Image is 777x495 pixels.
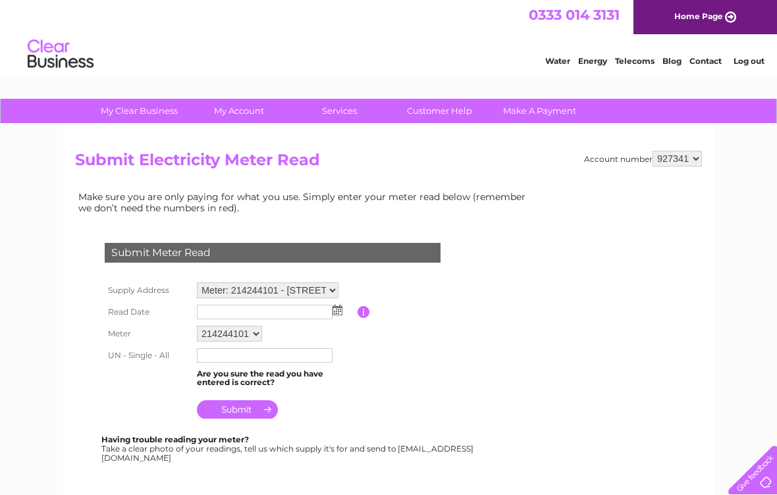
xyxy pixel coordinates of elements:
[734,56,764,66] a: Log out
[285,99,394,123] a: Services
[101,301,194,323] th: Read Date
[101,323,194,345] th: Meter
[545,56,570,66] a: Water
[485,99,594,123] a: Make A Payment
[194,366,358,391] td: Are you sure the read you have entered is correct?
[101,435,475,462] div: Take a clear photo of your readings, tell us which supply it's for and send to [EMAIL_ADDRESS][DO...
[333,305,342,315] img: ...
[578,56,607,66] a: Energy
[101,434,249,444] b: Having trouble reading your meter?
[101,279,194,301] th: Supply Address
[529,7,620,23] a: 0333 014 3131
[105,243,441,263] div: Submit Meter Read
[27,34,94,74] img: logo.png
[185,99,294,123] a: My Account
[75,188,536,216] td: Make sure you are only paying for what you use. Simply enter your meter read below (remember we d...
[75,151,702,176] h2: Submit Electricity Meter Read
[385,99,494,123] a: Customer Help
[85,99,194,123] a: My Clear Business
[101,345,194,366] th: UN - Single - All
[615,56,655,66] a: Telecoms
[197,400,278,419] input: Submit
[358,306,370,318] input: Information
[78,7,701,64] div: Clear Business is a trading name of Verastar Limited (registered in [GEOGRAPHIC_DATA] No. 3667643...
[662,56,682,66] a: Blog
[689,56,722,66] a: Contact
[584,151,702,167] div: Account number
